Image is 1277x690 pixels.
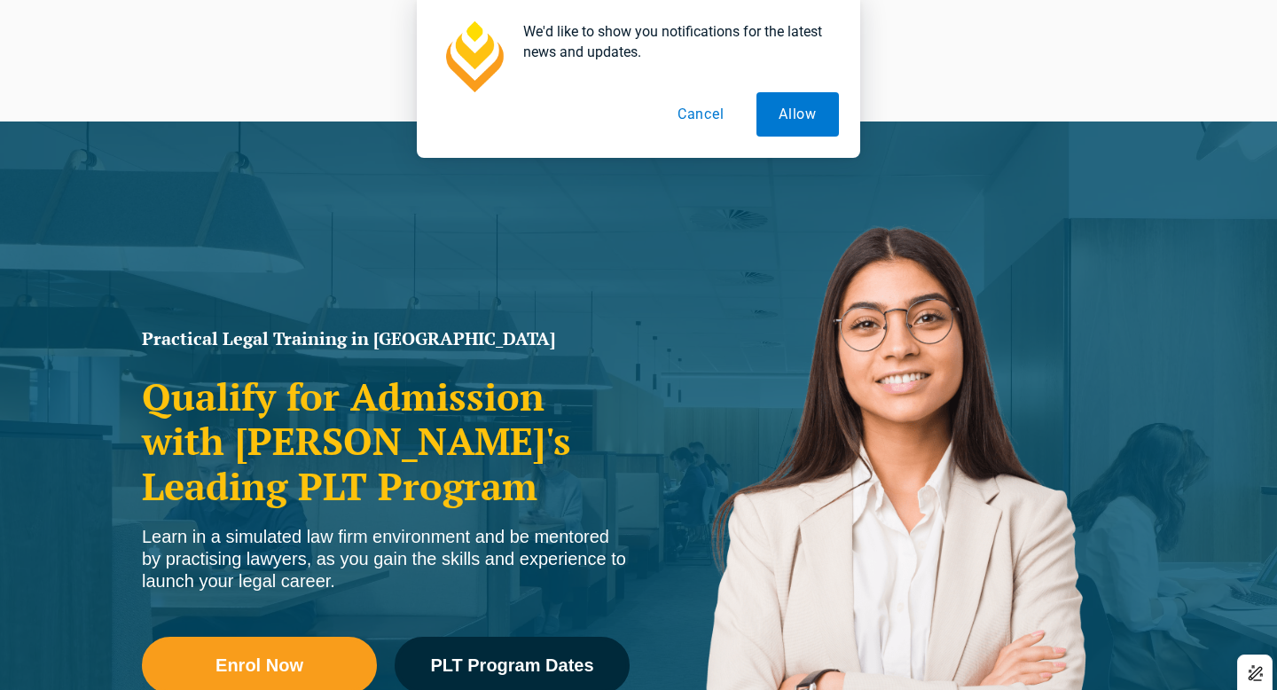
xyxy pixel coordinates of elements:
span: PLT Program Dates [430,656,593,674]
button: Cancel [655,92,747,137]
button: Allow [756,92,839,137]
h2: Qualify for Admission with [PERSON_NAME]'s Leading PLT Program [142,374,630,508]
span: Enrol Now [215,656,303,674]
div: We'd like to show you notifications for the latest news and updates. [509,21,839,62]
img: notification icon [438,21,509,92]
h1: Practical Legal Training in [GEOGRAPHIC_DATA] [142,330,630,348]
div: Learn in a simulated law firm environment and be mentored by practising lawyers, as you gain the ... [142,526,630,592]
